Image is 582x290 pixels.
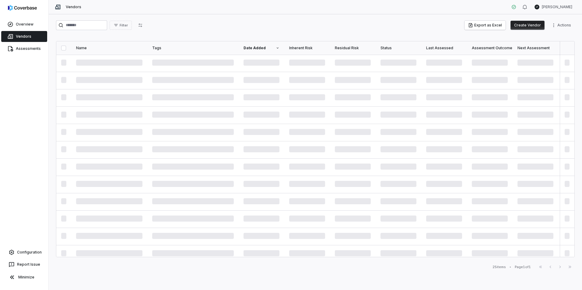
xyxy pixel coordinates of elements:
[465,21,506,30] button: Export as Excel
[472,46,508,50] div: Assessment Outcome
[1,19,47,30] a: Overview
[535,5,539,9] span: LT
[2,271,46,283] button: Minimize
[2,259,46,270] button: Report Issue
[335,46,371,50] div: Residual Risk
[110,21,132,30] button: Filter
[493,265,506,269] div: 25 items
[1,43,47,54] a: Assessments
[549,21,575,30] button: More actions
[8,5,37,11] img: logo-D7KZi-bG.svg
[76,46,142,50] div: Name
[1,31,47,42] a: Vendors
[152,46,234,50] div: Tags
[510,21,545,30] button: Create Vendor
[244,46,279,50] div: Date Added
[380,46,416,50] div: Status
[517,46,553,50] div: Next Assessment
[120,23,128,28] span: Filter
[426,46,462,50] div: Last Assessed
[510,265,511,269] div: •
[289,46,325,50] div: Inherent Risk
[531,2,576,12] button: LT[PERSON_NAME]
[2,247,46,258] a: Configuration
[542,5,572,9] span: [PERSON_NAME]
[515,265,531,269] div: Page 1 of 1
[66,5,81,9] span: Vendors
